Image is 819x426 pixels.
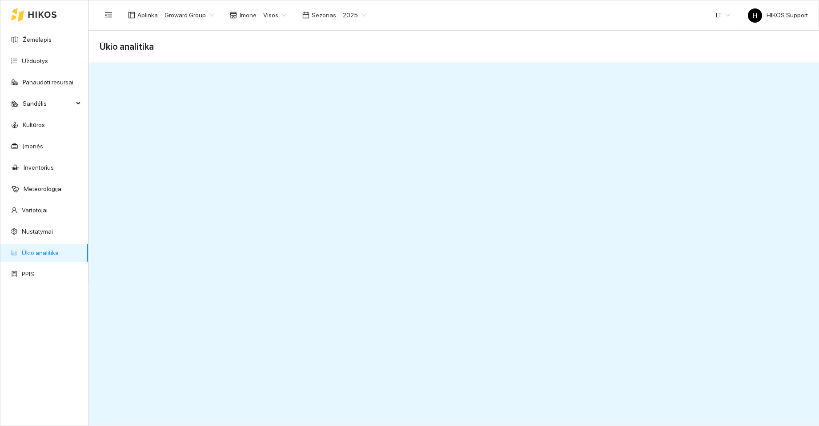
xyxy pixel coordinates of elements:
[24,164,54,171] a: Inventorius
[23,79,73,86] a: Panaudoti resursai
[22,249,59,256] a: Ūkio analitika
[23,121,45,128] a: Kultūros
[23,36,52,43] a: Žemėlapis
[230,12,237,19] span: shop
[104,11,112,19] span: menu-fold
[165,8,214,22] span: Groward Group
[312,10,337,20] span: Sezonas :
[128,12,135,19] span: layout
[22,57,48,64] a: Užduotys
[753,8,757,23] span: H
[23,143,43,150] a: Įmonės
[24,185,61,192] a: Meteorologija
[22,207,48,214] a: Vartotojai
[100,6,117,24] button: menu-fold
[22,271,34,278] a: PPIS
[239,10,258,20] span: Įmonė :
[748,12,808,19] span: HIKOS Support
[263,8,286,22] span: Visos
[22,228,53,235] a: Nustatymai
[23,95,73,112] span: Sandėlis
[137,10,159,20] span: Aplinka :
[343,8,366,22] span: 2025
[302,12,309,19] span: calendar
[716,8,730,22] span: LT
[100,40,154,54] span: Ūkio analitika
